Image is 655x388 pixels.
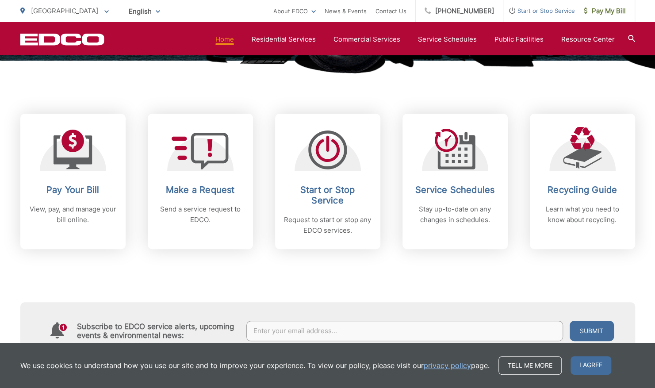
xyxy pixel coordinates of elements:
a: News & Events [325,6,367,16]
a: Home [215,34,234,45]
h2: Make a Request [157,184,244,195]
p: Stay up-to-date on any changes in schedules. [411,204,499,225]
p: We use cookies to understand how you use our site and to improve your experience. To view our pol... [20,360,490,371]
span: [GEOGRAPHIC_DATA] [31,7,98,15]
input: Enter your email address... [246,321,563,341]
a: Make a Request Send a service request to EDCO. [148,114,253,249]
a: About EDCO [273,6,316,16]
h4: Subscribe to EDCO service alerts, upcoming events & environmental news: [77,322,238,340]
a: Service Schedules [418,34,477,45]
a: EDCD logo. Return to the homepage. [20,33,104,46]
span: Pay My Bill [584,6,626,16]
a: Resource Center [561,34,615,45]
a: Pay Your Bill View, pay, and manage your bill online. [20,114,126,249]
span: English [122,4,167,19]
h2: Pay Your Bill [29,184,117,195]
p: View, pay, and manage your bill online. [29,204,117,225]
h2: Service Schedules [411,184,499,195]
p: Send a service request to EDCO. [157,204,244,225]
a: privacy policy [424,360,471,371]
a: Public Facilities [494,34,544,45]
a: Contact Us [375,6,406,16]
a: Residential Services [252,34,316,45]
a: Commercial Services [333,34,400,45]
p: Request to start or stop any EDCO services. [284,215,372,236]
a: Service Schedules Stay up-to-date on any changes in schedules. [402,114,508,249]
a: Recycling Guide Learn what you need to know about recycling. [530,114,635,249]
h2: Start or Stop Service [284,184,372,206]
